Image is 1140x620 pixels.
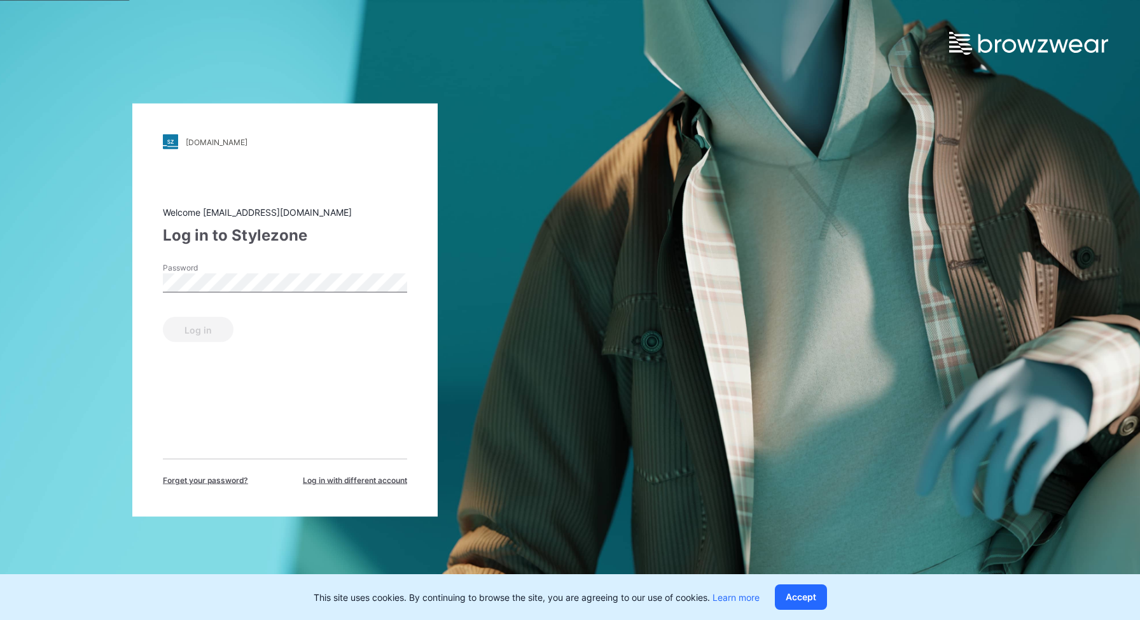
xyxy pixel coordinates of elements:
button: Accept [775,584,827,610]
div: [DOMAIN_NAME] [186,137,247,146]
a: [DOMAIN_NAME] [163,134,407,150]
span: Forget your password? [163,475,248,486]
a: Learn more [712,592,760,603]
span: Log in with different account [303,475,407,486]
img: stylezone-logo.562084cfcfab977791bfbf7441f1a819.svg [163,134,178,150]
div: Log in to Stylezone [163,224,407,247]
p: This site uses cookies. By continuing to browse the site, you are agreeing to our use of cookies. [314,591,760,604]
div: Welcome [EMAIL_ADDRESS][DOMAIN_NAME] [163,206,407,219]
img: browzwear-logo.e42bd6dac1945053ebaf764b6aa21510.svg [949,32,1108,55]
label: Password [163,262,252,274]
